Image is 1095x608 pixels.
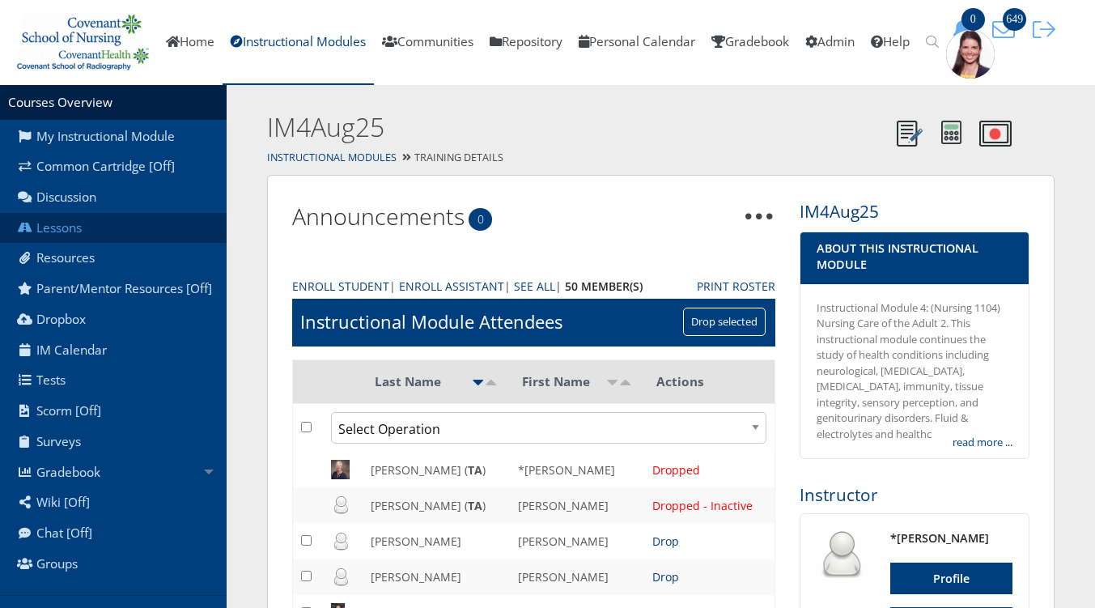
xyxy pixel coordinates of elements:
td: [PERSON_NAME] ( ) [363,452,510,487]
h3: IM4Aug25 [800,200,1029,223]
h2: IM4Aug25 [267,109,888,146]
span: 0 [469,208,492,231]
div: Dropped [652,461,767,478]
a: Instructional Modules [267,151,397,164]
b: TA [468,498,482,513]
input: Drop selected [683,308,766,336]
button: 649 [987,18,1027,41]
img: asc_active.png [472,380,485,385]
div: | | | [292,278,673,295]
a: Enroll Assistant [399,278,504,295]
td: *[PERSON_NAME] [510,452,644,487]
b: TA [468,462,482,478]
h1: Instructional Module Attendees [300,309,562,334]
a: Drop [652,534,679,549]
td: [PERSON_NAME] [363,523,510,559]
a: 649 [987,20,1027,37]
a: Profile [890,563,1012,594]
td: [PERSON_NAME] [510,523,644,559]
td: [PERSON_NAME] [510,559,644,595]
span: 0 [961,8,985,31]
div: Training Details [227,147,1095,170]
img: Notes [897,121,923,147]
a: Drop [652,569,679,585]
button: 0 [946,18,987,41]
span: 649 [1003,8,1026,31]
a: read more ... [953,435,1012,451]
a: 0 [946,20,987,37]
div: Dropped - Inactive [652,497,767,514]
a: Courses Overview [8,94,112,111]
img: Record Video Note [979,121,1012,147]
th: First Name [510,359,644,403]
a: See All [514,278,555,295]
h3: Instructor [800,483,1029,507]
th: Last Name [363,359,510,403]
th: Actions [644,359,775,403]
td: [PERSON_NAME] [510,487,644,523]
td: [PERSON_NAME] [363,559,510,595]
h4: About This Instructional Module [817,240,1012,273]
img: desc.png [619,380,632,385]
h4: *[PERSON_NAME] [890,530,1012,546]
a: Enroll Student [292,278,389,295]
img: desc.png [485,380,498,385]
a: Print Roster [697,278,775,295]
img: 1943_125_125.jpg [946,30,995,79]
img: Calculator [941,121,961,144]
img: asc.png [606,380,619,385]
div: Instructional Module 4: (Nursing 1104) Nursing Care of the Adult 2. This instructional module con... [817,300,1012,443]
img: user_64.png [817,530,866,580]
a: Announcements0 [292,200,465,232]
td: [PERSON_NAME] ( ) [363,487,510,523]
